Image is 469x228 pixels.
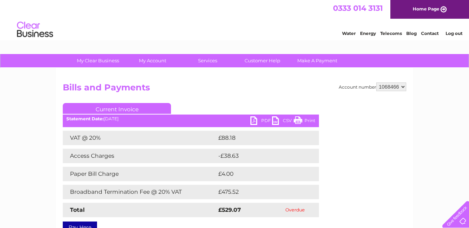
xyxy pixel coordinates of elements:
div: [DATE] [63,116,319,121]
div: Clear Business is a trading name of Verastar Limited (registered in [GEOGRAPHIC_DATA] No. 3667643... [65,4,406,35]
img: logo.png [17,19,53,41]
a: CSV [272,116,294,127]
td: £4.00 [216,167,302,181]
a: Log out [446,31,463,36]
a: My Account [123,54,183,67]
a: Print [294,116,315,127]
a: My Clear Business [68,54,128,67]
h2: Bills and Payments [63,82,406,96]
b: Statement Date: [66,116,104,121]
td: -£38.63 [216,149,306,163]
td: Overdue [271,203,319,217]
strong: Total [70,206,85,213]
a: Make A Payment [288,54,347,67]
a: Telecoms [380,31,402,36]
a: 0333 014 3131 [333,4,383,13]
a: Blog [406,31,417,36]
td: Broadband Termination Fee @ 20% VAT [63,185,216,199]
a: Contact [421,31,439,36]
strong: £529.07 [218,206,241,213]
a: PDF [250,116,272,127]
td: £475.52 [216,185,306,199]
a: Customer Help [233,54,292,67]
td: Access Charges [63,149,216,163]
a: Services [178,54,237,67]
td: £88.18 [216,131,304,145]
div: Account number [339,82,406,91]
a: Energy [360,31,376,36]
td: VAT @ 20% [63,131,216,145]
a: Water [342,31,356,36]
td: Paper Bill Charge [63,167,216,181]
a: Current Invoice [63,103,171,114]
